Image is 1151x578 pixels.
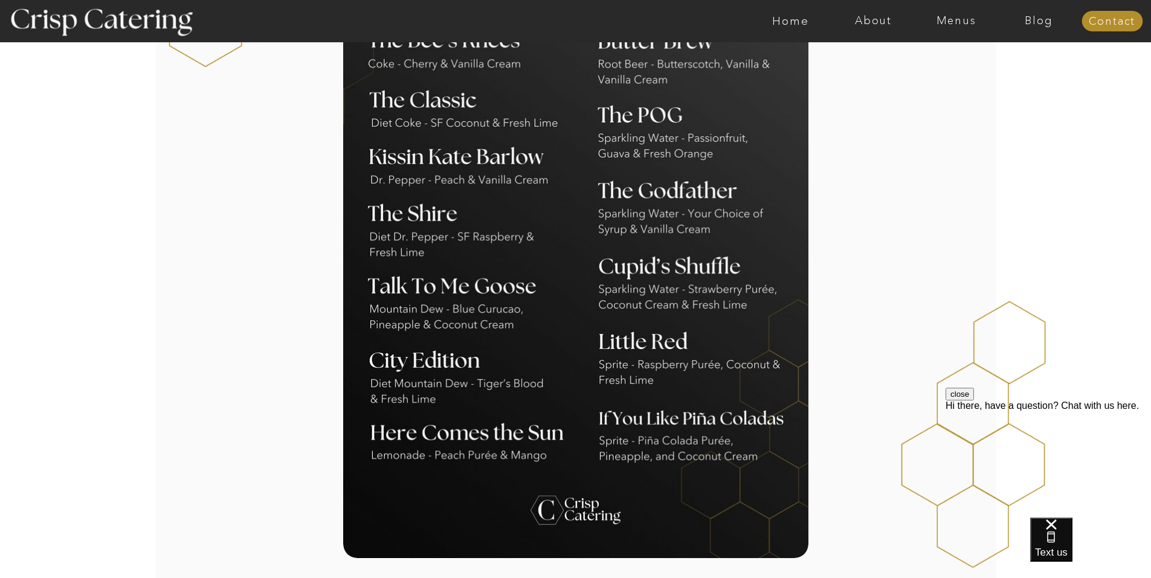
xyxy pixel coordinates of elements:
[832,15,915,27] a: About
[749,15,832,27] a: Home
[915,15,998,27] a: Menus
[1030,518,1151,578] iframe: podium webchat widget bubble
[998,15,1080,27] a: Blog
[946,388,1151,533] iframe: podium webchat widget prompt
[1082,16,1143,28] a: Contact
